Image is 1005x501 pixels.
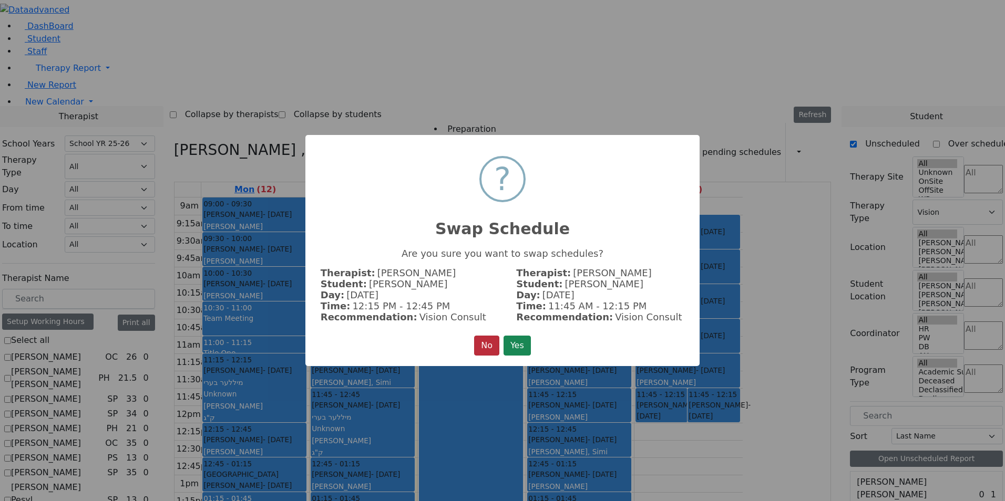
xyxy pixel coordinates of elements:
strong: Recommendation: [516,311,613,322]
span: [PERSON_NAME] [573,267,652,278]
span: [DATE] [542,289,575,300]
span: [PERSON_NAME] [565,278,643,289]
strong: Student: [516,278,562,289]
strong: Time: [321,300,351,311]
span: [DATE] [346,289,378,300]
strong: Time: [516,300,546,311]
div: ? [494,158,511,200]
button: Yes [504,336,531,356]
strong: Day: [516,289,540,300]
p: Are you sure you want to swap schedules? [321,248,684,259]
strong: Therapist: [516,267,571,278]
span: 12:15 PM - 12:45 PM [352,300,450,311]
span: 11:45 AM - 12:15 PM [548,300,647,311]
button: No [474,336,499,356]
span: [PERSON_NAME] [369,278,448,289]
strong: Student: [321,278,367,289]
h2: Swap Schedule [305,207,700,238]
strong: Day: [321,289,344,300]
strong: Recommendation: [321,311,417,322]
strong: Therapist: [321,267,375,278]
span: [PERSON_NAME] [377,267,456,278]
span: Vision Consult [615,311,682,322]
span: Vision Consult [419,311,486,322]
